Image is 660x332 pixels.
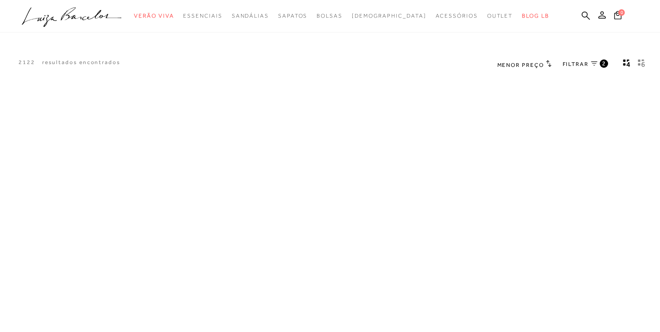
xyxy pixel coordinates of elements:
span: Outlet [487,13,513,19]
span: Verão Viva [134,13,174,19]
span: Menor Preço [497,62,544,68]
a: categoryNavScreenReaderText [232,7,269,25]
button: Mostrar 4 produtos por linha [620,59,633,71]
a: noSubCategoriesText [352,7,426,25]
a: categoryNavScreenReaderText [317,7,343,25]
span: BLOG LB [522,13,549,19]
button: gridText6Desc [635,59,648,71]
button: 0 [611,10,624,23]
a: categoryNavScreenReaderText [436,7,478,25]
span: Acessórios [436,13,478,19]
span: 0 [618,9,625,16]
a: categoryNavScreenReaderText [183,7,222,25]
span: Bolsas [317,13,343,19]
span: Sandálias [232,13,269,19]
span: FILTRAR [563,60,589,68]
span: [DEMOGRAPHIC_DATA] [352,13,426,19]
a: BLOG LB [522,7,549,25]
a: categoryNavScreenReaderText [134,7,174,25]
span: 2 [602,59,606,67]
p: 2122 [19,59,35,66]
a: categoryNavScreenReaderText [278,7,307,25]
p: resultados encontrados [42,59,121,66]
span: Sapatos [278,13,307,19]
a: categoryNavScreenReaderText [487,7,513,25]
span: Essenciais [183,13,222,19]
